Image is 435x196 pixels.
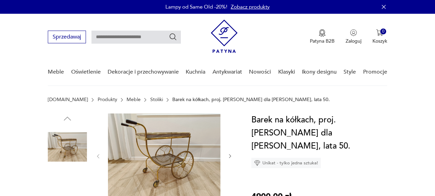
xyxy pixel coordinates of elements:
[213,59,242,85] a: Antykwariat
[363,59,387,85] a: Promocje
[48,35,86,40] a: Sprzedawaj
[48,127,87,166] img: Zdjęcie produktu Barek na kółkach, proj. Josef Frank dla Svenkst Tenn, lata 50.
[251,113,387,153] h1: Barek na kółkach, proj. [PERSON_NAME] dla [PERSON_NAME], lata 50.
[278,59,295,85] a: Klasyki
[350,29,357,36] img: Ikonka użytkownika
[172,97,330,102] p: Barek na kółkach, proj. [PERSON_NAME] dla [PERSON_NAME], lata 50.
[48,97,88,102] a: [DOMAIN_NAME]
[249,59,271,85] a: Nowości
[319,29,326,37] img: Ikona medalu
[254,160,260,166] img: Ikona diamentu
[302,59,337,85] a: Ikony designu
[150,97,163,102] a: Stoliki
[48,59,64,85] a: Meble
[310,38,335,44] p: Patyna B2B
[186,59,205,85] a: Kuchnia
[71,59,101,85] a: Oświetlenie
[108,59,179,85] a: Dekoracje i przechowywanie
[310,29,335,44] a: Ikona medaluPatyna B2B
[380,29,386,34] div: 0
[344,59,356,85] a: Style
[231,3,270,10] a: Zobacz produkty
[165,3,227,10] p: Lampy od Same Old -20%!
[211,20,238,53] img: Patyna - sklep z meblami i dekoracjami vintage
[169,33,177,41] button: Szukaj
[48,31,86,43] button: Sprzedawaj
[127,97,141,102] a: Meble
[310,29,335,44] button: Patyna B2B
[251,158,321,168] div: Unikat - tylko jedna sztuka!
[98,97,117,102] a: Produkty
[346,38,361,44] p: Zaloguj
[372,29,387,44] button: 0Koszyk
[372,38,387,44] p: Koszyk
[346,29,361,44] button: Zaloguj
[376,29,383,36] img: Ikona koszyka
